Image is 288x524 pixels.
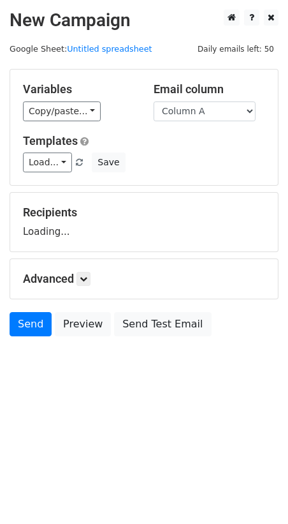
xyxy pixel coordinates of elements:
[23,101,101,121] a: Copy/paste...
[10,44,152,54] small: Google Sheet:
[67,44,152,54] a: Untitled spreadsheet
[55,312,111,336] a: Preview
[193,42,278,56] span: Daily emails left: 50
[193,44,278,54] a: Daily emails left: 50
[23,206,265,220] h5: Recipients
[23,134,78,147] a: Templates
[114,312,211,336] a: Send Test Email
[23,206,265,239] div: Loading...
[10,10,278,31] h2: New Campaign
[23,272,265,286] h5: Advanced
[154,82,265,96] h5: Email column
[10,312,52,336] a: Send
[92,153,125,172] button: Save
[23,82,134,96] h5: Variables
[23,153,72,172] a: Load...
